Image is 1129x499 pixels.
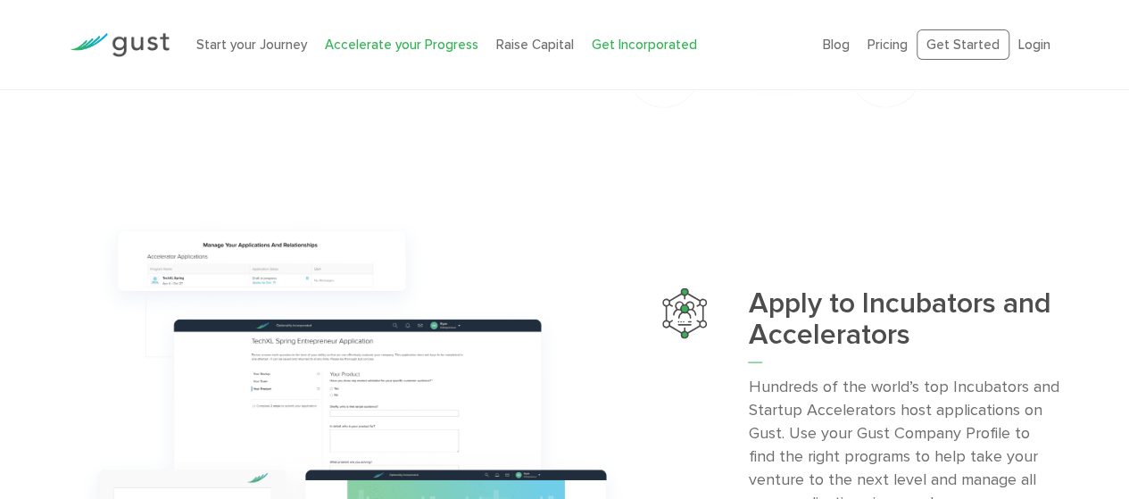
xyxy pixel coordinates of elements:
img: Apply To Incubators And Accelerators [662,287,707,337]
a: Get Incorporated [592,37,697,53]
a: Accelerate your Progress [325,37,478,53]
a: Blog [823,37,850,53]
a: Raise Capital [496,37,574,53]
h3: Apply to Incubators and Accelerators [748,287,1058,362]
a: Login [1018,37,1050,53]
img: Gust Logo [70,33,170,57]
a: Pricing [868,37,908,53]
a: Get Started [917,29,1009,61]
a: Start your Journey [196,37,307,53]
